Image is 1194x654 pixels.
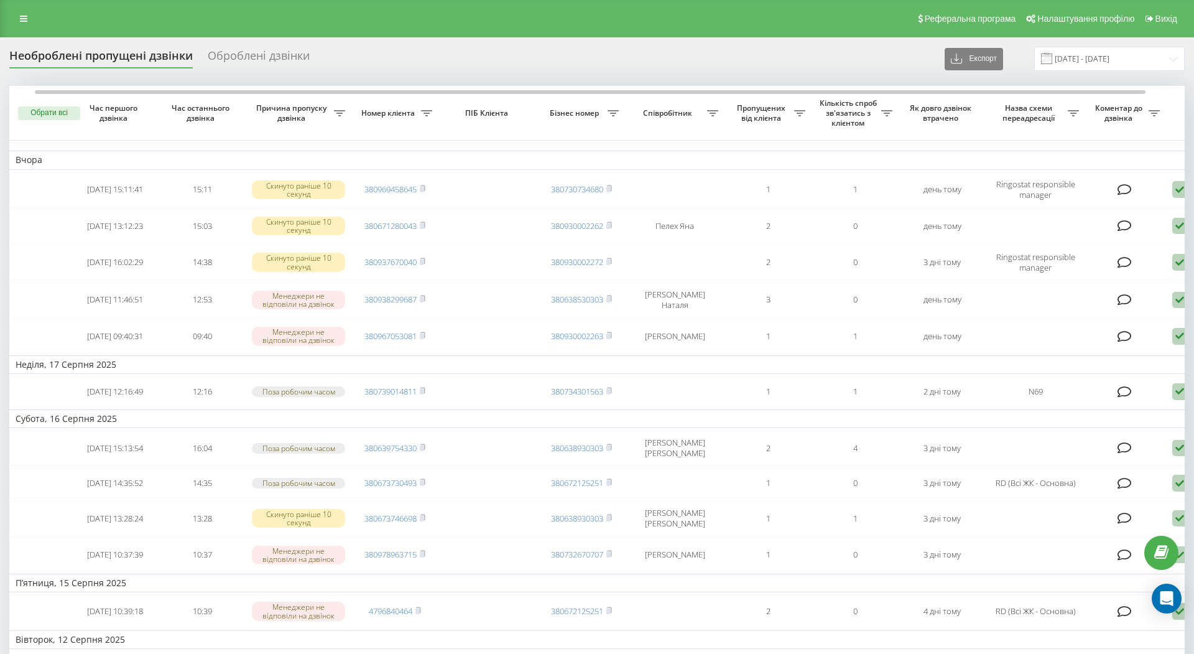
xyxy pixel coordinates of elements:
td: RD (Всі ЖК - Основна) [986,595,1085,628]
td: 1 [724,501,812,536]
td: [DATE] 16:02:29 [72,245,159,280]
button: Експорт [945,48,1003,70]
a: 380930002262 [551,220,603,231]
td: 2 [724,210,812,243]
div: Скинуто раніше 10 секунд [252,217,345,235]
td: 0 [812,210,899,243]
td: 1 [812,172,899,207]
a: 380732670707 [551,549,603,560]
td: [DATE] 14:35:52 [72,468,159,498]
div: Open Intercom Messenger [1152,584,1182,614]
span: Номер клієнта [358,108,421,118]
td: 09:40 [159,320,246,353]
a: 380673746698 [364,513,417,524]
td: Пелех Яна [625,210,724,243]
td: 12:53 [159,283,246,317]
td: [DATE] 12:16:49 [72,376,159,407]
td: 1 [812,501,899,536]
a: 380639754330 [364,442,417,454]
td: 1 [724,468,812,498]
td: N69 [986,376,1085,407]
td: 12:16 [159,376,246,407]
td: 14:35 [159,468,246,498]
td: 0 [812,538,899,571]
div: Менеджери не відповіли на дзвінок [252,602,345,620]
td: день тому [899,283,986,317]
td: 14:38 [159,245,246,280]
td: [DATE] 13:12:23 [72,210,159,243]
td: 3 дні тому [899,538,986,571]
span: Час першого дзвінка [81,103,149,123]
td: день тому [899,320,986,353]
td: 10:39 [159,595,246,628]
a: 4796840464 [369,605,412,617]
div: Необроблені пропущені дзвінки [9,49,193,68]
a: 380734301563 [551,386,603,397]
a: 380937670040 [364,256,417,268]
a: 380672125251 [551,605,603,617]
td: 13:28 [159,501,246,536]
a: 380673730493 [364,477,417,488]
td: 2 [724,431,812,465]
td: 15:03 [159,210,246,243]
div: Поза робочим часом [252,386,345,397]
a: 380978963715 [364,549,417,560]
a: 380967053081 [364,330,417,342]
td: [DATE] 10:39:18 [72,595,159,628]
div: Оброблені дзвінки [208,49,310,68]
div: Менеджери не відповіли на дзвінок [252,291,345,309]
span: Як довго дзвінок втрачено [909,103,976,123]
td: 4 дні тому [899,595,986,628]
td: 1 [724,172,812,207]
span: Коментар до дзвінка [1091,103,1149,123]
span: Час останнього дзвінка [169,103,236,123]
td: 4 [812,431,899,465]
td: 1 [724,538,812,571]
td: [DATE] 11:46:51 [72,283,159,317]
a: 380638930303 [551,513,603,524]
a: 380730734680 [551,184,603,195]
td: 1 [724,376,812,407]
td: 10:37 [159,538,246,571]
td: Ringostat responsible manager [986,172,1085,207]
span: Реферальна програма [925,14,1016,24]
span: Пропущених від клієнта [731,103,794,123]
a: 380672125251 [551,477,603,488]
a: 380969458645 [364,184,417,195]
span: Бізнес номер [544,108,608,118]
td: день тому [899,210,986,243]
td: 1 [812,320,899,353]
td: 0 [812,595,899,628]
td: 0 [812,283,899,317]
td: [DATE] 09:40:31 [72,320,159,353]
button: Обрати всі [18,106,80,120]
td: 3 [724,283,812,317]
td: [DATE] 15:13:54 [72,431,159,465]
div: Скинуто раніше 10 секунд [252,509,345,528]
td: 3 дні тому [899,468,986,498]
a: 380739014811 [364,386,417,397]
td: [PERSON_NAME] [625,538,724,571]
td: [DATE] 10:37:39 [72,538,159,571]
td: 15:11 [159,172,246,207]
td: 2 [724,245,812,280]
td: [PERSON_NAME] [PERSON_NAME] [625,501,724,536]
td: 1 [724,320,812,353]
td: 2 [724,595,812,628]
a: 380638930303 [551,442,603,454]
span: ПІБ Клієнта [449,108,527,118]
span: Причина пропуску дзвінка [252,103,334,123]
span: Співробітник [631,108,707,118]
td: [PERSON_NAME] [625,320,724,353]
td: RD (Всі ЖК - Основна) [986,468,1085,498]
td: 1 [812,376,899,407]
td: день тому [899,172,986,207]
div: Поза робочим часом [252,478,345,488]
td: 2 дні тому [899,376,986,407]
span: Кількість спроб зв'язатись з клієнтом [818,98,881,128]
a: 380930002272 [551,256,603,268]
span: Вихід [1155,14,1177,24]
div: Менеджери не відповіли на дзвінок [252,327,345,345]
div: Скинуто раніше 10 секунд [252,180,345,199]
a: 380930002263 [551,330,603,342]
